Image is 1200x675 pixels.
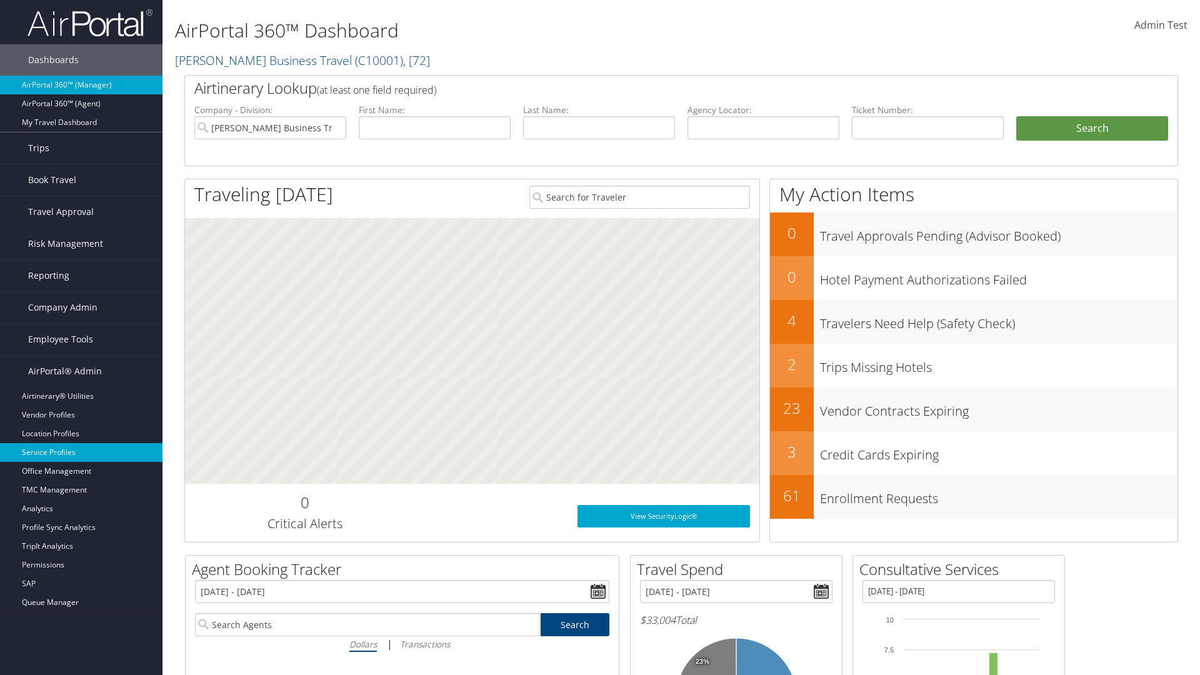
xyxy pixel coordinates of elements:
h2: 0 [194,492,415,513]
h2: 2 [770,354,814,375]
div: | [195,636,609,652]
h3: Critical Alerts [194,515,415,532]
h2: 23 [770,397,814,419]
h3: Travel Approvals Pending (Advisor Booked) [820,221,1177,245]
h3: Vendor Contracts Expiring [820,396,1177,420]
span: Employee Tools [28,324,93,355]
span: Company Admin [28,292,97,323]
input: Search for Traveler [529,186,750,209]
h3: Travelers Need Help (Safety Check) [820,309,1177,332]
span: (at least one field required) [317,83,436,97]
input: Search Agents [195,613,540,636]
a: Admin Test [1134,6,1187,45]
label: Ticket Number: [852,104,1004,116]
i: Transactions [400,638,450,650]
label: Agency Locator: [687,104,839,116]
span: Reporting [28,260,69,291]
i: Dollars [349,638,377,650]
span: Dashboards [28,44,79,76]
h2: Travel Spend [637,559,842,580]
span: AirPortal® Admin [28,356,102,387]
h2: Airtinerary Lookup [194,77,1086,99]
h1: My Action Items [770,181,1177,207]
span: Risk Management [28,228,103,259]
h3: Trips Missing Hotels [820,352,1177,376]
a: View SecurityLogic® [577,505,750,527]
h3: Hotel Payment Authorizations Failed [820,265,1177,289]
a: Search [541,613,610,636]
label: Company - Division: [194,104,346,116]
h2: 0 [770,266,814,287]
tspan: 7.5 [884,646,894,654]
a: [PERSON_NAME] Business Travel [175,52,430,69]
h2: 0 [770,222,814,244]
span: , [ 72 ] [403,52,430,69]
span: Trips [28,132,49,164]
h1: AirPortal 360™ Dashboard [175,17,850,44]
label: Last Name: [523,104,675,116]
span: ( C10001 ) [355,52,403,69]
span: $33,004 [640,613,676,627]
span: Admin Test [1134,18,1187,32]
h2: 3 [770,441,814,462]
span: Book Travel [28,164,76,196]
h2: 4 [770,310,814,331]
tspan: 10 [886,616,894,624]
a: 61Enrollment Requests [770,475,1177,519]
label: First Name: [359,104,511,116]
h2: 61 [770,485,814,506]
tspan: 23% [696,658,709,666]
a: 3Credit Cards Expiring [770,431,1177,475]
span: Travel Approval [28,196,94,227]
a: 0Travel Approvals Pending (Advisor Booked) [770,212,1177,256]
h3: Credit Cards Expiring [820,440,1177,464]
h2: Agent Booking Tracker [192,559,619,580]
a: 4Travelers Need Help (Safety Check) [770,300,1177,344]
a: 0Hotel Payment Authorizations Failed [770,256,1177,300]
a: 23Vendor Contracts Expiring [770,387,1177,431]
h2: Consultative Services [859,559,1064,580]
button: Search [1016,116,1168,141]
img: airportal-logo.png [27,8,152,37]
h3: Enrollment Requests [820,484,1177,507]
a: 2Trips Missing Hotels [770,344,1177,387]
h1: Traveling [DATE] [194,181,333,207]
h6: Total [640,613,832,627]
